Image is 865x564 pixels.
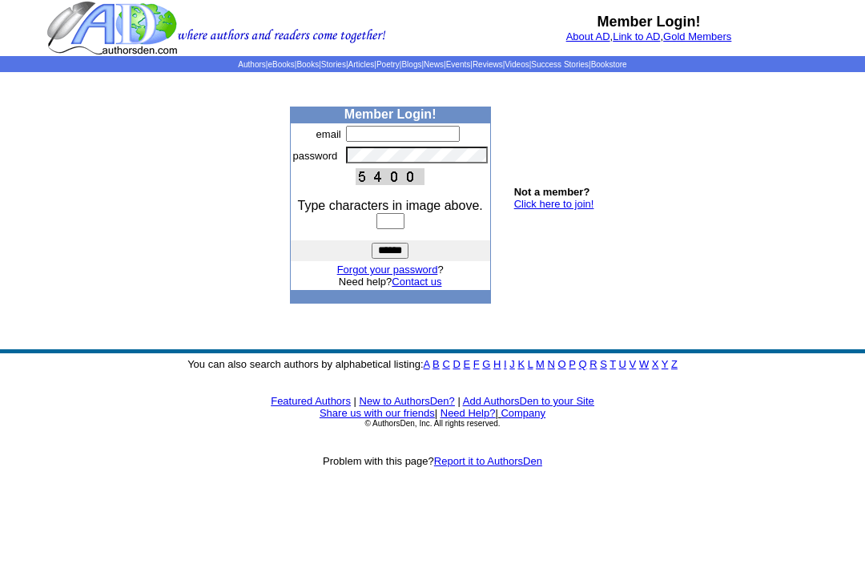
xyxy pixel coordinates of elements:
a: H [493,358,501,370]
a: Reviews [473,60,503,69]
font: Need help? [339,276,442,288]
a: Articles [348,60,375,69]
b: Not a member? [514,186,590,198]
a: R [589,358,597,370]
a: Click here to join! [514,198,594,210]
a: Bookstore [591,60,627,69]
a: J [509,358,515,370]
font: | [435,407,437,419]
a: Success Stories [531,60,589,69]
font: ? [337,264,444,276]
img: This Is CAPTCHA Image [356,168,424,185]
a: About AD [566,30,610,42]
a: Contact us [392,276,441,288]
a: Report it to AuthorsDen [434,455,542,467]
a: Stories [321,60,346,69]
a: B [432,358,440,370]
font: | [457,395,460,407]
font: email [316,128,341,140]
b: Member Login! [597,14,701,30]
a: eBooks [268,60,294,69]
a: Featured Authors [271,395,351,407]
a: V [630,358,637,370]
a: News [424,60,444,69]
a: D [453,358,460,370]
a: Videos [505,60,529,69]
a: Gold Members [663,30,731,42]
span: | | | | | | | | | | | | [238,60,626,69]
a: Poetry [376,60,400,69]
a: Z [671,358,678,370]
a: Authors [238,60,265,69]
a: Blogs [401,60,421,69]
a: N [548,358,555,370]
a: Need Help? [441,407,496,419]
a: L [528,358,533,370]
a: Books [296,60,319,69]
a: Add AuthorsDen to your Site [463,395,594,407]
font: Problem with this page? [323,455,542,467]
a: M [536,358,545,370]
a: Q [578,358,586,370]
a: U [619,358,626,370]
font: © AuthorsDen, Inc. All rights reserved. [364,419,500,428]
a: Link to AD [613,30,660,42]
a: K [517,358,525,370]
a: W [639,358,649,370]
a: Y [662,358,668,370]
font: , , [566,30,732,42]
font: Type characters in image above. [298,199,483,212]
a: G [482,358,490,370]
a: Events [446,60,471,69]
a: X [652,358,659,370]
a: Forgot your password [337,264,438,276]
a: T [610,358,616,370]
a: O [558,358,566,370]
a: Share us with our friends [320,407,435,419]
font: | [354,395,356,407]
a: I [504,358,507,370]
a: New to AuthorsDen? [360,395,455,407]
a: E [463,358,470,370]
a: P [569,358,575,370]
a: S [600,358,607,370]
a: C [442,358,449,370]
font: You can also search authors by alphabetical listing: [187,358,678,370]
font: | [495,407,545,419]
b: Member Login! [344,107,437,121]
a: Company [501,407,545,419]
a: A [424,358,430,370]
font: password [293,150,338,162]
a: F [473,358,480,370]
